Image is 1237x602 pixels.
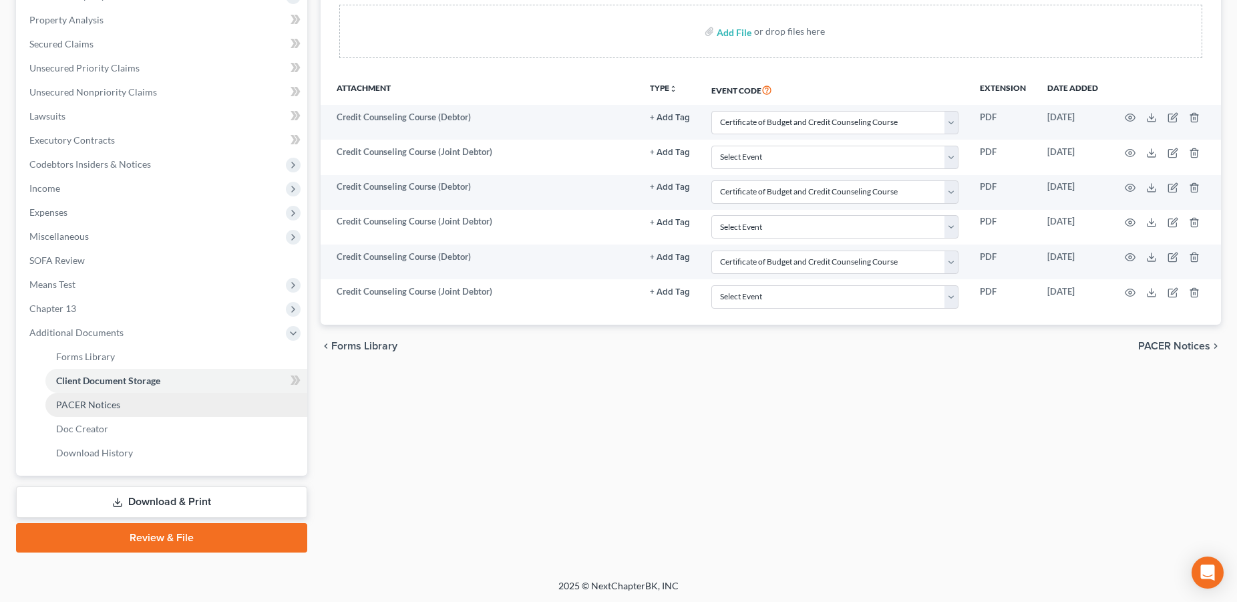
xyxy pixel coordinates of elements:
[1037,245,1109,279] td: [DATE]
[29,62,140,73] span: Unsecured Priority Claims
[45,369,307,393] a: Client Document Storage
[19,8,307,32] a: Property Analysis
[650,215,690,228] a: + Add Tag
[650,180,690,193] a: + Add Tag
[56,399,120,410] span: PACER Notices
[29,110,65,122] span: Lawsuits
[969,74,1037,105] th: Extension
[650,84,677,93] button: TYPEunfold_more
[650,253,690,262] button: + Add Tag
[56,351,115,362] span: Forms Library
[45,345,307,369] a: Forms Library
[754,25,825,38] div: or drop files here
[29,279,75,290] span: Means Test
[29,231,89,242] span: Miscellaneous
[56,423,108,434] span: Doc Creator
[29,158,151,170] span: Codebtors Insiders & Notices
[45,393,307,417] a: PACER Notices
[1037,140,1109,174] td: [DATE]
[650,251,690,263] a: + Add Tag
[45,441,307,465] a: Download History
[650,285,690,298] a: + Add Tag
[969,245,1037,279] td: PDF
[19,32,307,56] a: Secured Claims
[650,218,690,227] button: + Add Tag
[969,105,1037,140] td: PDF
[1037,279,1109,314] td: [DATE]
[321,210,639,245] td: Credit Counseling Course (Joint Debtor)
[29,14,104,25] span: Property Analysis
[19,56,307,80] a: Unsecured Priority Claims
[321,245,639,279] td: Credit Counseling Course (Debtor)
[650,146,690,158] a: + Add Tag
[650,114,690,122] button: + Add Tag
[969,210,1037,245] td: PDF
[650,288,690,297] button: + Add Tag
[321,140,639,174] td: Credit Counseling Course (Joint Debtor)
[969,140,1037,174] td: PDF
[29,38,94,49] span: Secured Claims
[321,341,331,351] i: chevron_left
[29,182,60,194] span: Income
[19,249,307,273] a: SOFA Review
[321,279,639,314] td: Credit Counseling Course (Joint Debtor)
[56,375,160,386] span: Client Document Storage
[331,341,397,351] span: Forms Library
[16,486,307,518] a: Download & Print
[1037,210,1109,245] td: [DATE]
[321,105,639,140] td: Credit Counseling Course (Debtor)
[45,417,307,441] a: Doc Creator
[650,183,690,192] button: + Add Tag
[16,523,307,553] a: Review & File
[29,134,115,146] span: Executory Contracts
[969,279,1037,314] td: PDF
[969,175,1037,210] td: PDF
[321,74,639,105] th: Attachment
[1210,341,1221,351] i: chevron_right
[56,447,133,458] span: Download History
[29,327,124,338] span: Additional Documents
[29,86,157,98] span: Unsecured Nonpriority Claims
[1037,175,1109,210] td: [DATE]
[29,206,67,218] span: Expenses
[701,74,969,105] th: Event Code
[650,148,690,157] button: + Add Tag
[1192,557,1224,589] div: Open Intercom Messenger
[669,85,677,93] i: unfold_more
[29,255,85,266] span: SOFA Review
[19,80,307,104] a: Unsecured Nonpriority Claims
[1138,341,1210,351] span: PACER Notices
[1037,105,1109,140] td: [DATE]
[1037,74,1109,105] th: Date added
[321,341,397,351] button: chevron_left Forms Library
[321,175,639,210] td: Credit Counseling Course (Debtor)
[650,111,690,124] a: + Add Tag
[1138,341,1221,351] button: PACER Notices chevron_right
[19,104,307,128] a: Lawsuits
[29,303,76,314] span: Chapter 13
[19,128,307,152] a: Executory Contracts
